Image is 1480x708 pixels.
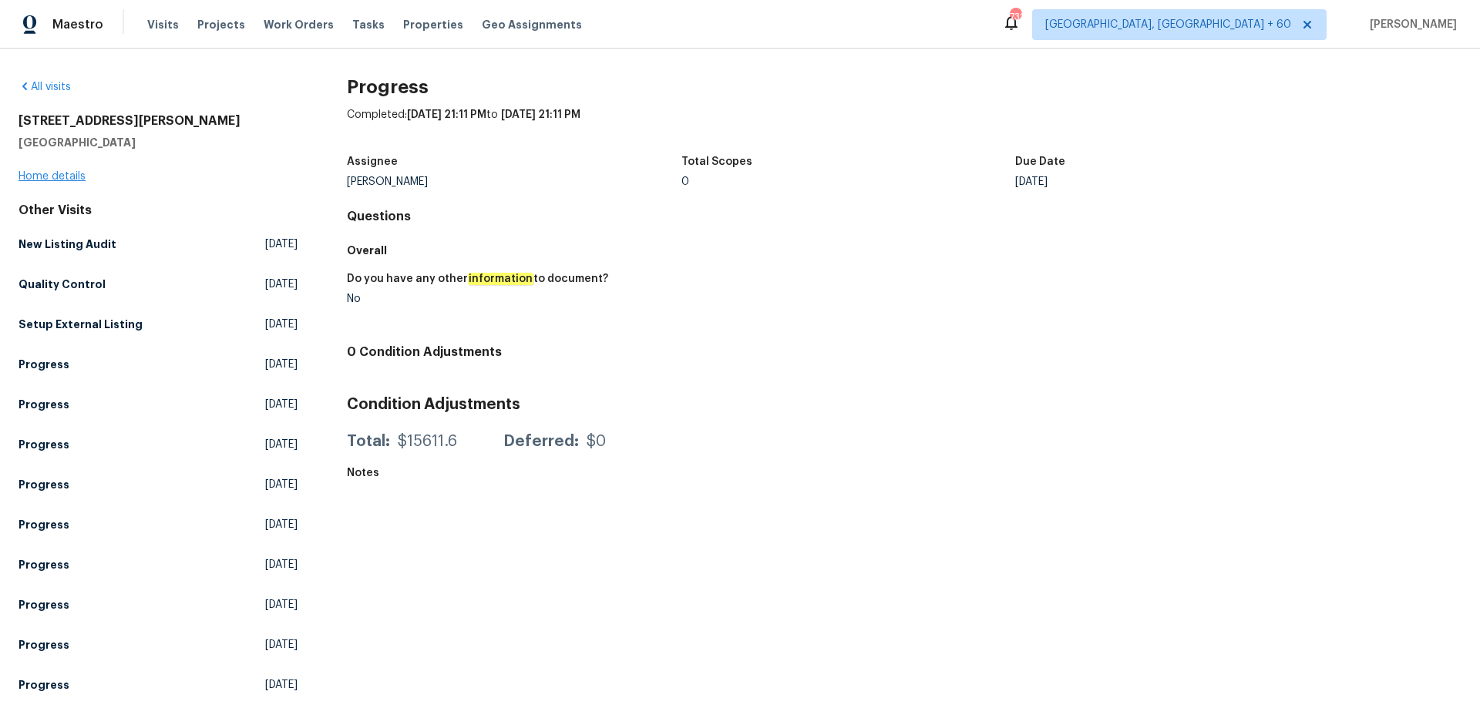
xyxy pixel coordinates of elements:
a: Progress[DATE] [18,431,298,458]
a: Progress[DATE] [18,391,298,418]
h5: Overall [347,243,1461,258]
a: Progress[DATE] [18,551,298,579]
h4: Questions [347,209,1461,224]
span: [DATE] [265,637,298,653]
a: All visits [18,82,71,92]
a: Progress[DATE] [18,511,298,539]
span: Projects [197,17,245,32]
span: [DATE] [265,477,298,492]
h5: Setup External Listing [18,317,143,332]
h3: Condition Adjustments [347,397,1461,412]
h5: Progress [18,437,69,452]
span: [DATE] [265,397,298,412]
h5: Do you have any other to document? [347,273,608,284]
h5: Assignee [347,156,398,167]
h5: Quality Control [18,277,106,292]
a: Setup External Listing[DATE] [18,310,298,338]
div: No [347,294,892,304]
span: [DATE] [265,597,298,612]
span: Maestro [52,17,103,32]
span: [DATE] [265,357,298,372]
span: Properties [403,17,463,32]
h5: New Listing Audit [18,237,116,252]
div: Deferred: [503,434,579,449]
a: Progress[DATE] [18,631,298,659]
div: 732 [1010,9,1021,25]
h5: Notes [347,468,379,478]
h5: Progress [18,597,69,612]
div: [DATE] [1015,176,1350,187]
h5: Progress [18,637,69,653]
span: [PERSON_NAME] [1364,17,1457,32]
h2: [STREET_ADDRESS][PERSON_NAME] [18,113,298,129]
a: Home details [18,171,86,182]
h5: Progress [18,677,69,693]
span: Geo Assignments [482,17,582,32]
a: Quality Control[DATE] [18,270,298,298]
a: Progress[DATE] [18,471,298,498]
span: [GEOGRAPHIC_DATA], [GEOGRAPHIC_DATA] + 60 [1045,17,1291,32]
span: [DATE] 21:11 PM [501,109,580,120]
span: Work Orders [264,17,334,32]
h5: Progress [18,557,69,572]
span: [DATE] 21:11 PM [407,109,486,120]
span: [DATE] [265,517,298,532]
h5: Progress [18,397,69,412]
h5: Due Date [1015,156,1065,167]
h2: Progress [347,79,1461,95]
h5: Progress [18,357,69,372]
div: [PERSON_NAME] [347,176,681,187]
span: [DATE] [265,317,298,332]
a: Progress[DATE] [18,671,298,699]
a: Progress[DATE] [18,591,298,619]
h5: Progress [18,477,69,492]
a: Progress[DATE] [18,351,298,378]
span: Tasks [352,19,385,30]
h5: Total Scopes [681,156,752,167]
a: New Listing Audit[DATE] [18,230,298,258]
div: 0 [681,176,1016,187]
h5: [GEOGRAPHIC_DATA] [18,135,298,150]
div: $15611.6 [398,434,457,449]
span: Visits [147,17,179,32]
h5: Progress [18,517,69,532]
div: $0 [587,434,606,449]
span: [DATE] [265,677,298,693]
div: Total: [347,434,390,449]
em: information [468,273,533,285]
span: [DATE] [265,557,298,572]
span: [DATE] [265,277,298,292]
span: [DATE] [265,437,298,452]
span: [DATE] [265,237,298,252]
div: Completed: to [347,107,1461,147]
h4: 0 Condition Adjustments [347,344,1461,360]
div: Other Visits [18,203,298,218]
